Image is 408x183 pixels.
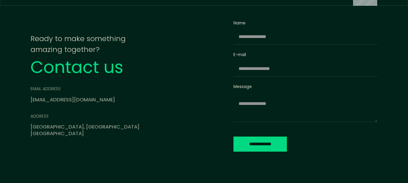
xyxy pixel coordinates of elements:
[31,59,203,76] div: Contact us
[31,96,115,103] a: [EMAIL_ADDRESS][DOMAIN_NAME]
[31,86,115,92] div: email address
[233,84,377,90] label: Message
[31,33,203,55] div: Ready to make something amazing together?
[233,20,377,152] form: Email Form
[31,130,203,137] div: [GEOGRAPHIC_DATA]
[233,52,377,58] label: E-mail
[31,114,203,120] div: address
[233,20,377,26] label: Name
[31,124,203,131] div: [GEOGRAPHIC_DATA], [GEOGRAPHIC_DATA]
